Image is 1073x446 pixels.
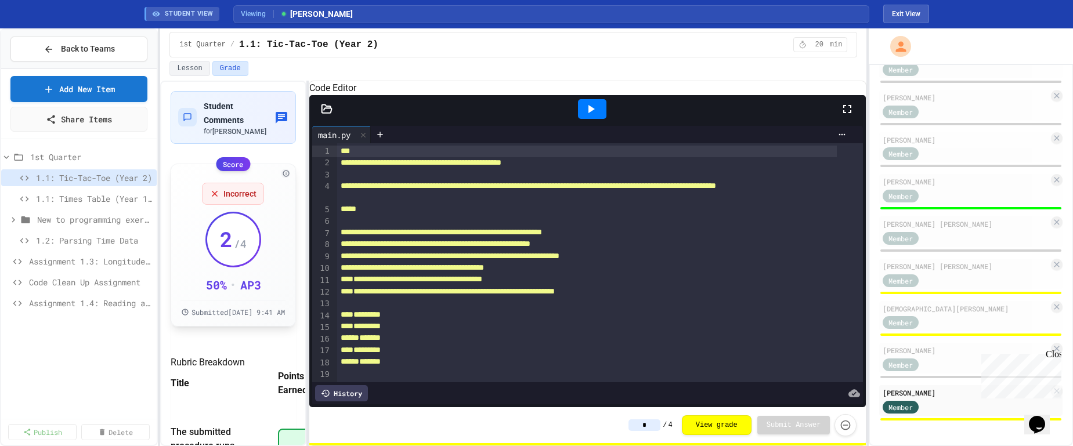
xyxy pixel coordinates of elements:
button: Exit student view [883,5,929,23]
div: main.py [312,129,356,141]
button: Back to Teams [10,37,147,61]
div: [PERSON_NAME] [PERSON_NAME] [883,261,1049,271]
a: Share Items [10,107,147,132]
h5: Rubric Breakdown [171,356,295,369]
div: 16 [312,333,331,345]
span: / 4 [234,235,247,251]
div: 7 [312,228,331,240]
span: 1.1: Times Table (Year 1/SL) [36,193,152,205]
span: Back to Teams [61,43,115,55]
span: Incorrect [224,188,257,200]
span: Member [888,317,913,328]
span: Assignment 1.3: Longitude and Latitude Data [29,255,152,267]
div: 2 [312,157,331,169]
span: 1st Quarter [179,40,225,49]
div: 11 [312,275,331,287]
button: Force resubmission of student's answer (Admin only) [834,414,857,436]
div: AP 3 [240,277,261,293]
span: Points Earned [278,369,327,397]
span: [PERSON_NAME] [212,128,266,136]
div: Score [216,157,251,171]
div: 50 % [206,277,227,293]
span: 1.2: Parsing Time Data [36,234,152,246]
button: View grade [682,415,752,435]
div: 15 [312,322,331,333]
span: Member [888,191,913,201]
iframe: chat widget [1024,400,1061,434]
span: [PERSON_NAME] [280,8,353,20]
div: [DEMOGRAPHIC_DATA][PERSON_NAME] [883,303,1049,314]
span: Member [888,275,913,286]
span: 2 [220,227,233,251]
div: [PERSON_NAME] [883,176,1049,187]
span: 4 [669,420,673,430]
span: Member [888,64,913,75]
div: [PERSON_NAME] [883,135,1049,145]
iframe: chat widget [977,349,1061,398]
span: New to programming exercises [37,213,152,226]
span: Member [888,233,913,244]
button: Lesson [169,61,209,76]
span: Submitted [DATE] 9:41 AM [192,307,286,317]
span: 1.1: Tic-Tac-Toe (Year 2) [239,38,378,52]
div: Chat with us now!Close [5,5,80,74]
div: My Account [878,33,914,60]
span: Member [888,402,913,412]
div: 14 [312,310,331,322]
button: Submit Answer [757,416,830,434]
span: Member [888,107,913,117]
div: 4 [312,181,331,205]
div: 20 [312,381,331,393]
div: [PERSON_NAME] [883,92,1049,103]
div: • [232,277,236,293]
div: main.py [312,126,371,143]
span: min [830,40,843,49]
div: 13 [312,298,331,310]
div: 17 [312,345,331,357]
span: Student Comments [204,101,244,125]
div: 18 [312,357,331,369]
div: [PERSON_NAME] [883,345,1049,356]
a: Add New Item [10,76,147,102]
div: 6 [312,216,331,227]
span: / [663,420,667,430]
div: 8 [312,239,331,251]
div: 5 [312,204,331,216]
div: [PERSON_NAME] [PERSON_NAME] [883,219,1049,229]
div: History [315,385,368,401]
span: Member [888,148,913,159]
div: for [204,126,274,136]
span: Code Clean Up Assignment [29,276,152,288]
a: Delete [81,424,150,440]
span: 20 [810,40,829,49]
span: 1st Quarter [30,151,152,163]
span: Assignment 1.4: Reading and Parsing Data [29,297,152,309]
span: Submit Answer [767,420,821,430]
div: 10 [312,263,331,274]
a: Publish [8,424,77,440]
div: 3 [312,169,331,181]
span: Title [171,378,189,389]
span: / [230,40,234,49]
div: 19 [312,369,331,380]
div: 12 [312,287,331,298]
span: Member [888,360,913,370]
div: 9 [312,251,331,263]
div: 1 [312,146,331,157]
button: Grade [212,61,248,76]
span: 1.1: Tic-Tac-Toe (Year 2) [36,172,152,184]
span: STUDENT VIEW [165,9,214,19]
h6: Code Editor [309,81,866,95]
span: Viewing [241,9,274,19]
div: [PERSON_NAME] [883,387,1049,398]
